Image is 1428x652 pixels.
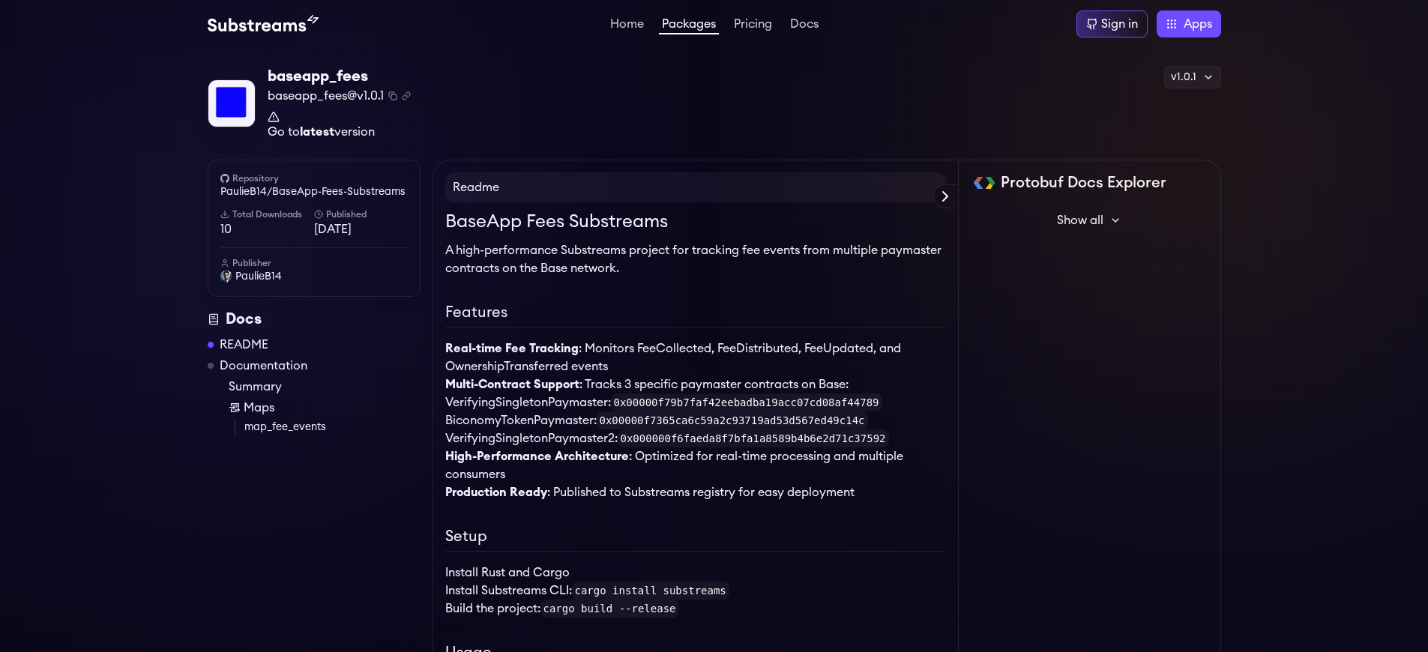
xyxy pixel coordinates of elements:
img: User Avatar [220,271,232,283]
img: Package Logo [208,80,255,127]
a: PaulieB14 [220,269,408,284]
h1: BaseApp Fees Substreams [445,208,946,235]
a: Home [607,18,647,33]
button: Show all [974,205,1205,235]
span: PaulieB14 [235,269,282,284]
div: Docs [208,309,421,330]
li: VerifyingSingletonPaymaster2: [445,429,946,447]
h2: Setup [445,525,946,552]
h6: Published [314,208,408,220]
img: Map icon [229,402,241,414]
span: Show all [1057,211,1103,229]
a: PaulieB14/BaseApp-Fees-Substreams [220,184,408,199]
div: baseapp_fees [268,66,411,87]
li: Build the project: [445,600,946,618]
div: v1.0.1 [1164,66,1221,88]
img: Substream's logo [208,15,319,33]
a: Go tolatestversion [268,111,411,138]
li: : Optimized for real-time processing and multiple consumers [445,447,946,483]
span: [DATE] [314,220,408,238]
code: 0x00000f7365ca6c59a2c93719ad53d567ed49c14c [597,411,868,429]
a: Pricing [731,18,775,33]
a: Documentation [220,357,307,375]
a: Summary [229,378,421,396]
strong: latest [300,126,334,138]
h6: Repository [220,172,408,184]
code: cargo build --release [540,600,679,618]
a: Docs [787,18,822,33]
a: Maps [229,399,421,417]
span: 10 [220,220,314,238]
span: baseapp_fees@v1.0.1 [268,87,384,105]
strong: High-Performance Architecture [445,450,629,462]
strong: Multi-Contract Support [445,378,579,390]
button: Copy package name and version [388,91,397,100]
h4: Readme [445,172,946,202]
h6: Publisher [220,257,408,269]
li: : Monitors FeeCollected, FeeDistributed, FeeUpdated, and OwnershipTransferred events [445,339,946,375]
li: : Published to Substreams registry for easy deployment [445,483,946,501]
img: github [220,174,229,183]
strong: Real-time Fee Tracking [445,342,579,354]
h6: Total Downloads [220,208,314,220]
li: Install Rust and Cargo [445,564,946,582]
li: VerifyingSingletonPaymaster: [445,393,946,411]
code: 0x000000f6faeda8f7bfa1a8589b4b6e2d71c37592 [618,429,889,447]
code: 0x00000f79b7faf42eebadba19acc07cd08af44789 [611,393,882,411]
a: README [220,336,268,354]
li: BiconomyTokenPaymaster: [445,411,946,429]
a: map_fee_events [244,420,421,435]
strong: Production Ready [445,486,547,498]
div: Sign in [1101,15,1138,33]
p: A high-performance Substreams project for tracking fee events from multiple paymaster contracts o... [445,241,946,277]
img: Protobuf [974,177,995,189]
li: : Tracks 3 specific paymaster contracts on Base: [445,375,946,447]
code: cargo install substreams [572,582,729,600]
h2: Protobuf Docs Explorer [1001,172,1166,193]
h2: Features [445,301,946,327]
a: Packages [659,18,719,34]
a: Sign in [1076,10,1148,37]
span: Apps [1184,15,1212,33]
button: Copy .spkg link to clipboard [402,91,411,100]
li: Install Substreams CLI: [445,582,946,600]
